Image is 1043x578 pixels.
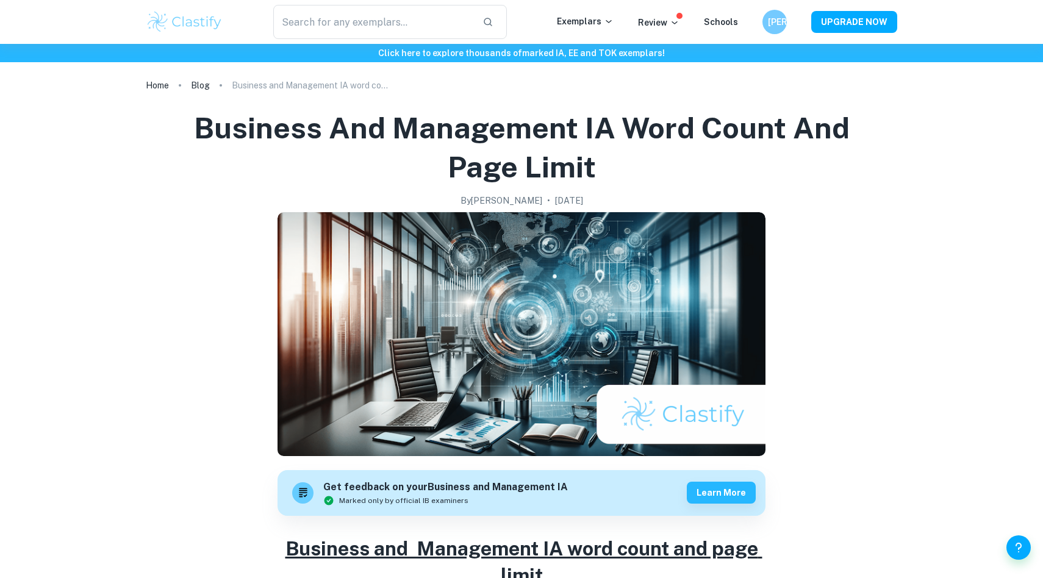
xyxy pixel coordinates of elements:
h2: [DATE] [555,194,583,207]
a: Blog [191,77,210,94]
button: UPGRADE NOW [811,11,897,33]
p: Review [638,16,679,29]
span: Marked only by official IB examiners [339,495,468,506]
button: Help and Feedback [1006,535,1031,560]
h2: By [PERSON_NAME] [461,194,542,207]
a: Home [146,77,169,94]
button: Learn more [687,482,756,504]
img: Clastify logo [146,10,223,34]
a: Schools [704,17,738,27]
input: Search for any exemplars... [273,5,473,39]
p: • [547,194,550,207]
p: Exemplars [557,15,614,28]
h6: Click here to explore thousands of marked IA, EE and TOK exemplars ! [2,46,1041,60]
img: Business and Management IA word count and page limit cover image [278,212,765,456]
h1: Business and Management IA word count and page limit [160,109,883,187]
a: Get feedback on yourBusiness and Management IAMarked only by official IB examinersLearn more [278,470,765,516]
h6: Get feedback on your Business and Management IA [323,480,568,495]
h6: [PERSON_NAME] [768,15,782,29]
button: [PERSON_NAME] [762,10,787,34]
p: Business and Management IA word count and page limit [232,79,390,92]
